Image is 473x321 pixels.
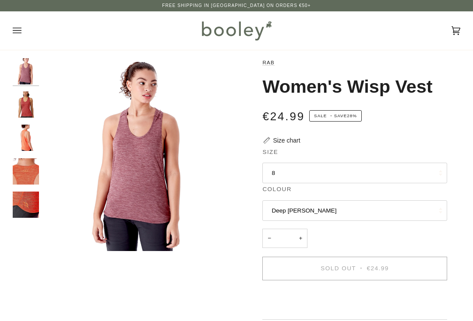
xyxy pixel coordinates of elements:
button: Open menu [13,11,39,50]
div: Size chart [273,136,300,145]
span: Sale [314,113,327,118]
img: Rab Women's Wisp Vest - Booley Galway [13,125,39,151]
button: Deep [PERSON_NAME] [262,200,447,221]
img: Booley [198,18,275,43]
img: Rab Women&#39;s Wisp Vest Deep Heather Marl - Booley Galway [43,58,236,251]
span: Colour [262,185,292,194]
span: €24.99 [367,265,389,272]
img: Rab Women's Wisp Vest - Booley Galway [13,192,39,218]
button: Sold Out • €24.99 [262,257,447,280]
span: • [358,265,364,272]
span: Size [262,148,278,157]
span: 28% [347,113,357,118]
span: Save [309,110,362,122]
span: €24.99 [262,110,305,123]
button: − [262,229,276,248]
em: • [328,113,334,118]
button: 8 [262,163,447,184]
span: Sold Out [321,265,356,272]
img: Rab Women's Wisp Vest Tuscan Red - Booley Galway [13,91,39,118]
input: Quantity [262,229,307,248]
img: Rab Women's Wisp Vest - Booley Galway [13,158,39,185]
p: Free Shipping in [GEOGRAPHIC_DATA] on Orders €50+ [162,2,311,9]
img: Rab Women's Wisp Vest Deep Heather Marl - Booley Galway [13,58,39,84]
h1: Women's Wisp Vest [262,76,432,98]
a: Rab [262,60,274,65]
div: Rab Women's Wisp Vest Deep Heather Marl - Booley Galway [43,58,236,251]
button: + [293,229,307,248]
